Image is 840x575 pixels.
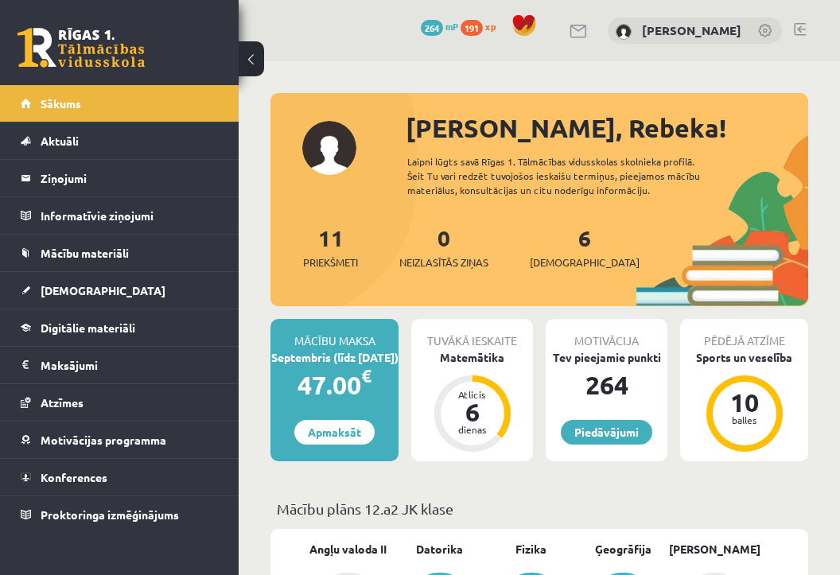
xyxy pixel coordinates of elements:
[461,20,504,33] a: 191 xp
[449,399,496,425] div: 6
[41,470,107,484] span: Konferences
[294,420,375,445] a: Apmaksāt
[407,154,730,197] div: Laipni lūgts savā Rīgas 1. Tālmācības vidusskolas skolnieka profilā. Šeit Tu vari redzēt tuvojošo...
[416,541,463,558] a: Datorika
[309,541,387,558] a: Angļu valoda II
[421,20,458,33] a: 264 mP
[41,96,81,111] span: Sākums
[41,283,165,297] span: [DEMOGRAPHIC_DATA]
[361,364,371,387] span: €
[485,20,496,33] span: xp
[21,347,219,383] a: Maksājumi
[449,425,496,434] div: dienas
[642,22,741,38] a: [PERSON_NAME]
[561,420,652,445] a: Piedāvājumi
[303,223,358,270] a: 11Priekšmeti
[41,246,129,260] span: Mācību materiāli
[21,85,219,122] a: Sākums
[41,395,84,410] span: Atzīmes
[41,197,219,234] legend: Informatīvie ziņojumi
[41,433,166,447] span: Motivācijas programma
[461,20,483,36] span: 191
[21,272,219,309] a: [DEMOGRAPHIC_DATA]
[411,349,533,454] a: Matemātika Atlicis 6 dienas
[21,384,219,421] a: Atzīmes
[21,197,219,234] a: Informatīvie ziņojumi
[515,541,546,558] a: Fizika
[406,109,808,147] div: [PERSON_NAME], Rebeka!
[41,347,219,383] legend: Maksājumi
[303,254,358,270] span: Priekšmeti
[41,134,79,148] span: Aktuāli
[21,122,219,159] a: Aktuāli
[546,366,667,404] div: 264
[270,366,399,404] div: 47.00
[21,422,219,458] a: Motivācijas programma
[421,20,443,36] span: 264
[21,160,219,196] a: Ziņojumi
[721,415,768,425] div: balles
[270,349,399,366] div: Septembris (līdz [DATE])
[680,319,808,349] div: Pēdējā atzīme
[721,390,768,415] div: 10
[595,541,651,558] a: Ģeogrāfija
[546,319,667,349] div: Motivācija
[445,20,458,33] span: mP
[399,223,488,270] a: 0Neizlasītās ziņas
[17,28,145,68] a: Rīgas 1. Tālmācības vidusskola
[546,349,667,366] div: Tev pieejamie punkti
[669,541,760,558] a: [PERSON_NAME]
[411,319,533,349] div: Tuvākā ieskaite
[21,309,219,346] a: Digitālie materiāli
[21,496,219,533] a: Proktoringa izmēģinājums
[449,390,496,399] div: Atlicis
[530,254,640,270] span: [DEMOGRAPHIC_DATA]
[41,321,135,335] span: Digitālie materiāli
[21,459,219,495] a: Konferences
[616,24,632,40] img: Rebeka Trofimova
[680,349,808,366] div: Sports un veselība
[41,507,179,522] span: Proktoringa izmēģinājums
[41,160,219,196] legend: Ziņojumi
[21,235,219,271] a: Mācību materiāli
[411,349,533,366] div: Matemātika
[277,498,802,519] p: Mācību plāns 12.a2 JK klase
[530,223,640,270] a: 6[DEMOGRAPHIC_DATA]
[680,349,808,454] a: Sports un veselība 10 balles
[399,254,488,270] span: Neizlasītās ziņas
[270,319,399,349] div: Mācību maksa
